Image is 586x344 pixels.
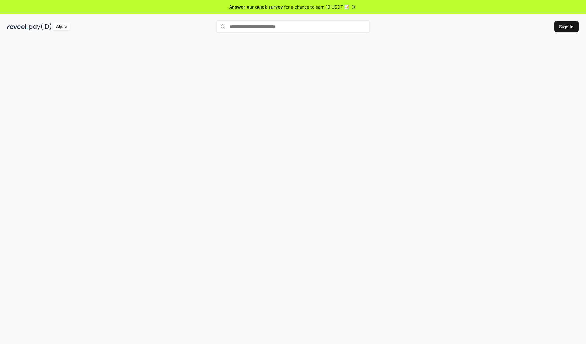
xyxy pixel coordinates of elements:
div: Alpha [53,23,70,30]
img: pay_id [29,23,52,30]
img: reveel_dark [7,23,28,30]
button: Sign In [554,21,579,32]
span: Answer our quick survey [229,4,283,10]
span: for a chance to earn 10 USDT 📝 [284,4,349,10]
